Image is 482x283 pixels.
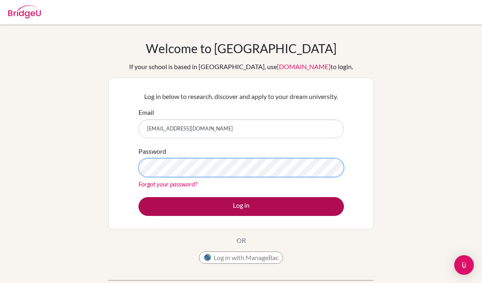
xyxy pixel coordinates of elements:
[138,197,344,216] button: Log in
[199,252,283,264] button: Log in with ManageBac
[138,108,154,117] label: Email
[138,146,166,156] label: Password
[138,92,344,101] p: Log in below to research, discover and apply to your dream university.
[8,5,41,18] img: Bridge-U
[129,62,353,72] div: If your school is based in [GEOGRAPHIC_DATA], use to login.
[454,255,474,275] div: Open Intercom Messenger
[138,180,197,188] a: Forgot your password?
[146,41,337,56] h1: Welcome to [GEOGRAPHIC_DATA]
[237,236,246,245] p: OR
[277,63,330,70] a: [DOMAIN_NAME]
